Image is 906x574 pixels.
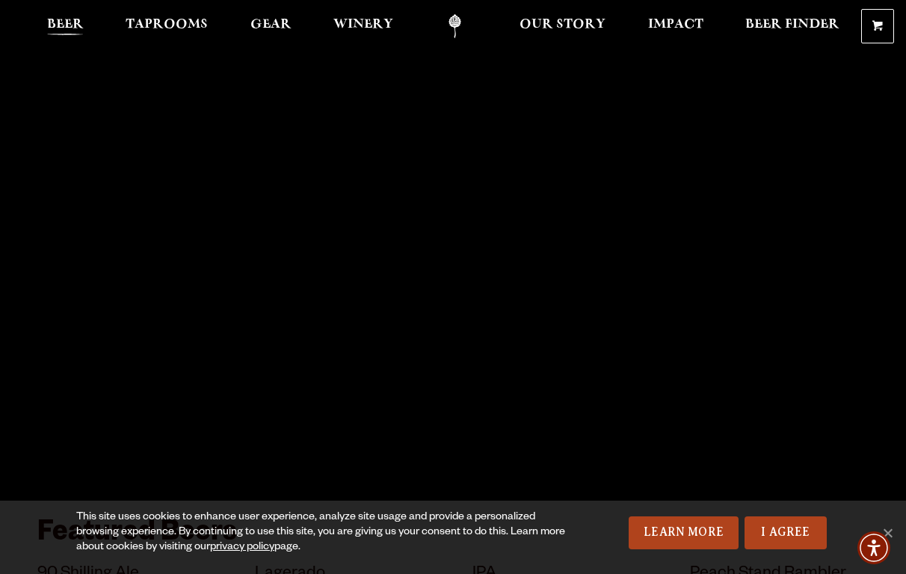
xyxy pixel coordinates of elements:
a: Winery [324,14,403,38]
a: Odell Home [427,14,483,38]
a: Impact [638,14,713,38]
span: Beer Finder [745,19,839,31]
a: Taprooms [116,14,218,38]
div: Accessibility Menu [857,531,890,564]
span: Our Story [520,19,605,31]
a: Beer Finder [736,14,849,38]
a: Learn More [629,516,739,549]
a: privacy policy [210,542,274,554]
a: Beer [37,14,93,38]
span: Gear [250,19,292,31]
a: I Agree [745,516,827,549]
span: Winery [333,19,393,31]
a: Gear [241,14,301,38]
div: This site uses cookies to enhance user experience, analyze site usage and provide a personalized ... [76,510,575,555]
span: Impact [648,19,703,31]
a: Our Story [510,14,615,38]
span: Beer [47,19,84,31]
span: Taprooms [126,19,208,31]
